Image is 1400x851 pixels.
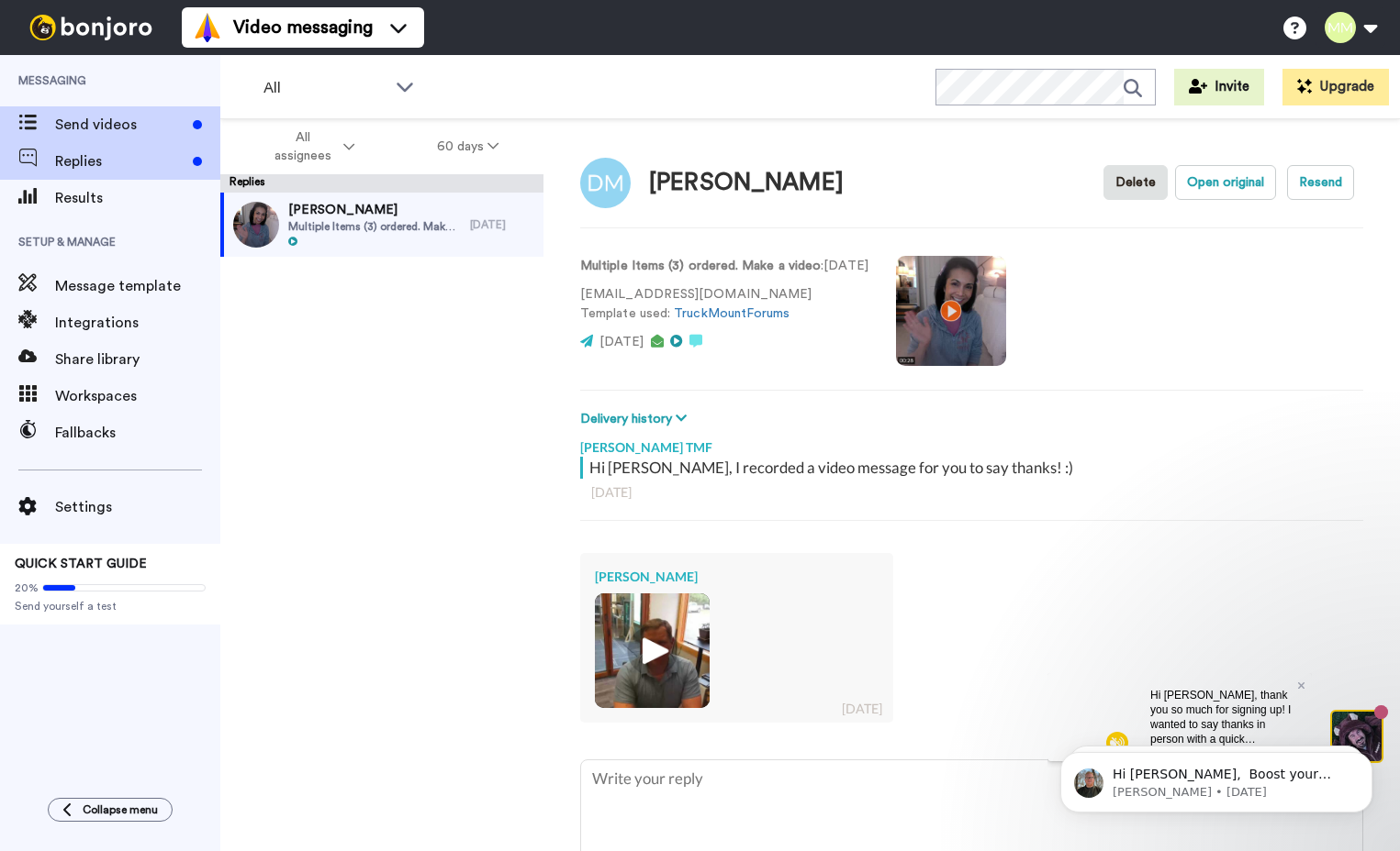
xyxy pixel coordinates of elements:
[55,114,185,136] span: Send videos
[55,312,220,334] span: Integrations
[265,128,340,165] span: All assignees
[55,150,185,172] span: Replies
[288,201,461,219] span: [PERSON_NAME]
[263,77,386,99] span: All
[220,174,543,193] div: Replies
[580,260,821,272] strong: Multiple Items (3) ordered. Make a video
[55,496,220,518] span: Settings
[1175,165,1276,200] button: Open original
[396,130,540,163] button: 60 days
[1282,69,1389,105] button: Upgrade
[55,348,220,370] span: Share library
[580,409,692,429] button: Delivery history
[48,798,173,822] button: Collapse menu
[627,625,678,676] img: ic_play_thick.png
[591,483,1352,502] div: [DATE]
[55,385,220,407] span: Workspaces
[595,568,879,586] div: [PERSON_NAME]
[224,121,396,172] button: All assignees
[842,700,882,718] div: [DATE]
[580,285,868,324] p: [EMAIL_ADDRESS][DOMAIN_NAME] Template used:
[1033,713,1400,842] iframe: Intercom notifications message
[595,593,710,708] img: bf445fcd-ac61-4ef6-92e7-f2fbcf62e837-thumb.jpg
[580,257,868,276] p: : [DATE]
[55,187,220,209] span: Results
[580,158,631,208] img: Image of Daniel Mckay
[193,13,222,42] img: vm-color.svg
[103,16,247,146] span: Hi [PERSON_NAME], thank you so much for signing up! I wanted to say thanks in person with a quick...
[220,193,543,257] a: [PERSON_NAME]Multiple Items (3) ordered. Make a video[DATE]
[2,4,51,53] img: c638375f-eacb-431c-9714-bd8d08f708a7-1584310529.jpg
[15,599,206,613] span: Send yourself a test
[649,170,844,196] div: [PERSON_NAME]
[15,558,147,570] span: QUICK START GUIDE
[470,217,534,232] div: [DATE]
[1174,69,1264,105] button: Invite
[59,59,81,81] img: mute-white.svg
[55,275,220,297] span: Message template
[674,307,790,320] a: TruckMountForums
[288,219,461,234] span: Multiple Items (3) ordered. Make a video
[83,802,158,817] span: Collapse menu
[22,15,160,40] img: bj-logo-header-white.svg
[233,15,373,40] span: Video messaging
[15,580,39,595] span: 20%
[55,422,220,444] span: Fallbacks
[580,429,1363,457] div: [PERSON_NAME] TMF
[1103,165,1168,200] button: Delete
[599,336,644,348] span: [DATE]
[589,457,1359,479] div: Hi [PERSON_NAME], I recorded a video message for you to say thanks! :)
[233,202,279,248] img: 0221ff17-681d-4dbc-bcdc-a2e0291c3059-thumb.jpg
[1287,165,1354,200] button: Resend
